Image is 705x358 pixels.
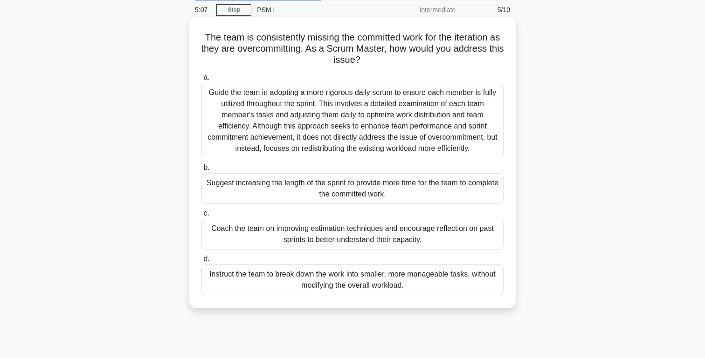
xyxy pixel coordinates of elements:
[189,0,216,19] div: 5:07
[203,209,209,217] span: c.
[251,0,380,19] div: PSM I
[216,4,251,16] a: Stop
[201,83,504,158] div: Guide the team in adopting a more rigorous daily scrum to ensure each member is fully utilized th...
[201,173,504,204] div: Suggest increasing the length of the sprint to provide more time for the team to complete the com...
[201,264,504,295] div: Instruct the team to break down the work into smaller, more manageable tasks, without modifying t...
[203,255,209,263] span: d.
[203,163,209,171] span: b.
[380,0,461,19] div: Intermediate
[461,0,516,19] div: 5/10
[203,73,209,81] span: a.
[200,32,505,66] h5: The team is consistently missing the committed work for the iteration as they are overcommitting....
[201,219,504,250] div: Coach the team on improving estimation techniques and encourage reflection on past sprints to bet...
